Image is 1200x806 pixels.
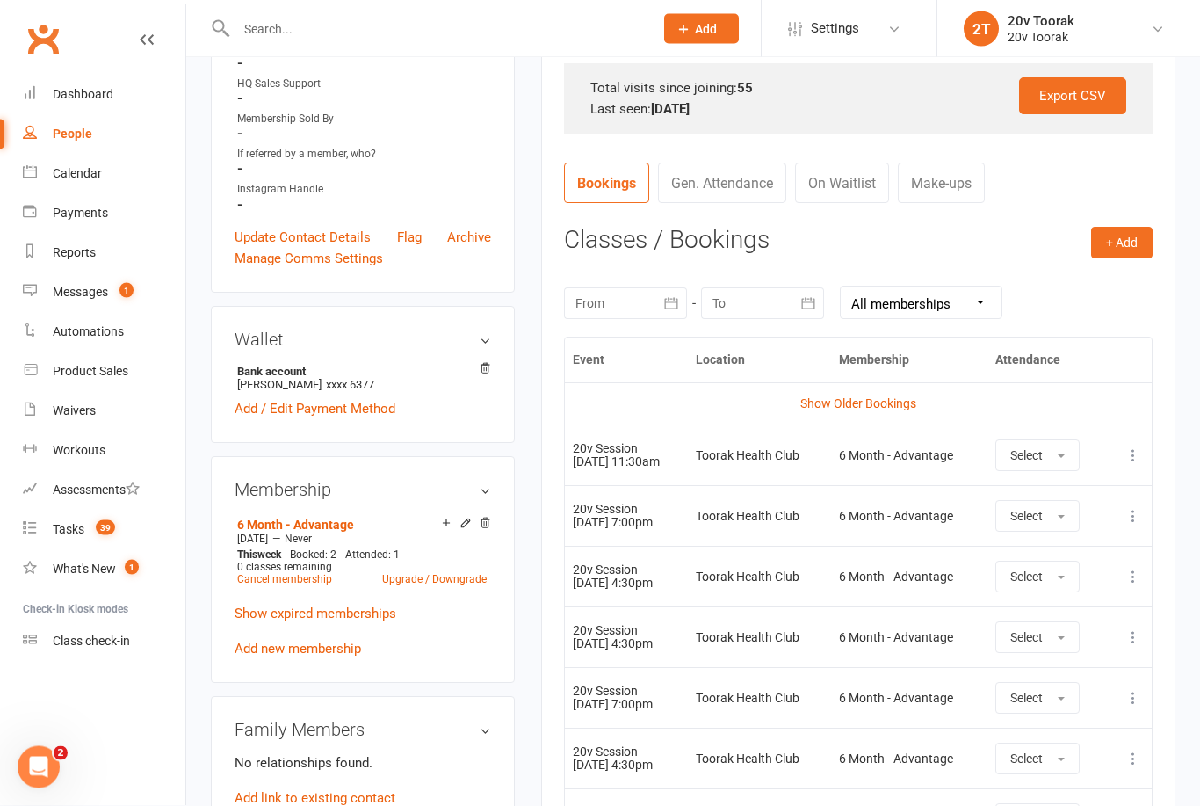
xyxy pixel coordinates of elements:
div: 6 Month - Advantage [839,511,979,524]
a: Payments [23,193,185,233]
strong: 55 [737,81,753,97]
a: Export CSV [1019,78,1126,115]
span: xxxx 6377 [326,379,374,392]
div: Toorak Health Club [696,450,823,463]
div: Assessments [53,483,140,497]
div: 20v Session [573,686,680,699]
a: What's New1 [23,549,185,589]
a: Gen. Attendance [658,163,786,204]
a: Show expired memberships [235,606,396,622]
div: Class check-in [53,634,130,648]
th: Event [565,338,688,383]
a: Workouts [23,431,185,470]
a: Show Older Bookings [800,397,916,411]
div: Automations [53,324,124,338]
h3: Family Members [235,721,491,740]
p: No relationships found. [235,753,491,774]
button: Select [995,744,1080,775]
a: Bookings [564,163,649,204]
td: [DATE] 4:30pm [565,729,688,789]
span: 2 [54,746,68,760]
div: People [53,127,92,141]
button: + Add [1091,228,1153,259]
div: 20v Session [573,504,680,517]
span: 39 [96,520,115,535]
td: [DATE] 7:00pm [565,486,688,547]
th: Attendance [987,338,1108,383]
span: Select [1010,752,1043,766]
div: Payments [53,206,108,220]
span: Booked: 2 [290,549,336,562]
div: If referred by a member, who? [237,147,491,163]
span: Select [1010,449,1043,463]
strong: - [237,162,491,178]
div: 6 Month - Advantage [839,632,979,645]
a: Add new membership [235,642,361,657]
strong: - [237,198,491,214]
div: Toorak Health Club [696,571,823,585]
h3: Membership [235,481,491,500]
a: Update Contact Details [235,228,371,249]
a: Upgrade / Downgrade [382,574,487,586]
input: Search... [231,17,641,41]
td: [DATE] 4:30pm [565,607,688,668]
th: Membership [831,338,987,383]
div: Dashboard [53,87,113,101]
div: Waivers [53,403,96,418]
div: 2T [964,11,999,47]
div: 6 Month - Advantage [839,571,979,585]
a: Flag [397,228,422,249]
div: Toorak Health Club [696,693,823,706]
td: [DATE] 11:30am [565,425,688,486]
span: Attended: 1 [345,549,400,562]
button: Select [995,683,1080,715]
div: What's New [53,562,116,576]
div: Workouts [53,443,105,457]
div: week [233,549,286,562]
span: Never [285,534,312,546]
div: Tasks [53,522,84,536]
h3: Classes / Bookings [564,228,1153,255]
a: Assessments [23,470,185,510]
div: HQ Sales Support [237,76,491,93]
a: Tasks 39 [23,510,185,549]
span: Select [1010,510,1043,524]
a: Messages 1 [23,272,185,312]
div: 20v Toorak [1008,29,1074,45]
span: [DATE] [237,534,268,546]
button: Select [995,440,1080,472]
span: Select [1010,631,1043,645]
td: [DATE] 7:00pm [565,668,688,729]
strong: - [237,127,491,142]
button: Add [664,14,739,44]
strong: [DATE] [651,102,690,118]
div: Reports [53,245,96,259]
strong: - [237,56,491,72]
span: 0 classes remaining [237,562,332,574]
div: Last seen: [590,99,1126,120]
div: 20v Session [573,564,680,577]
div: 20v Session [573,625,680,638]
a: Manage Comms Settings [235,249,383,270]
div: 6 Month - Advantage [839,693,979,706]
td: [DATE] 4:30pm [565,547,688,607]
a: Cancel membership [237,574,332,586]
div: 6 Month - Advantage [839,753,979,766]
a: Add / Edit Payment Method [235,399,395,420]
div: Calendar [53,166,102,180]
button: Select [995,562,1080,593]
a: 6 Month - Advantage [237,519,354,533]
div: 20v Session [573,443,680,456]
a: Dashboard [23,75,185,114]
div: 6 Month - Advantage [839,450,979,463]
strong: - [237,91,491,107]
button: Select [995,622,1080,654]
a: Class kiosk mode [23,621,185,661]
div: Product Sales [53,364,128,378]
div: Messages [53,285,108,299]
span: Select [1010,570,1043,585]
div: Toorak Health Club [696,632,823,645]
th: Location [688,338,831,383]
li: [PERSON_NAME] [235,363,491,395]
a: Waivers [23,391,185,431]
